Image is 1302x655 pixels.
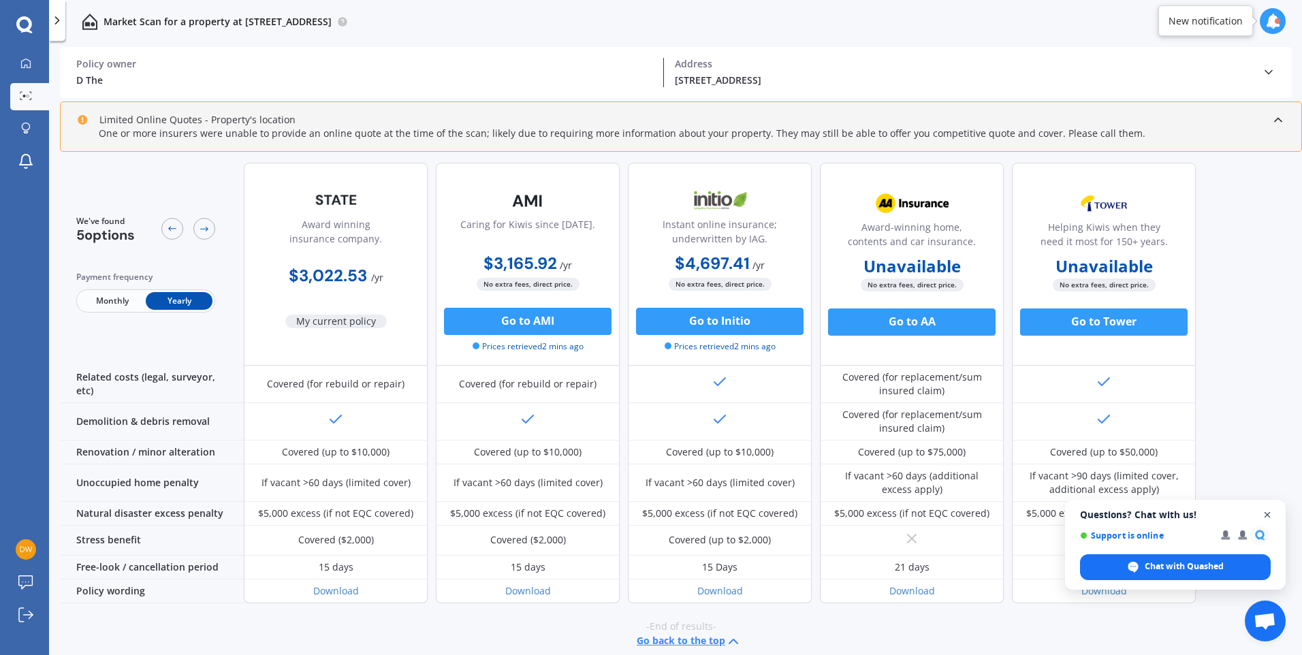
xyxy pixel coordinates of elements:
[60,464,244,502] div: Unoccupied home penalty
[76,58,652,70] div: Policy owner
[450,507,605,520] div: $5,000 excess (if not EQC covered)
[639,217,800,251] div: Instant online insurance; underwritten by IAG.
[490,533,566,547] div: Covered ($2,000)
[1022,469,1186,496] div: If vacant >90 days (limited cover, additional excess apply)
[646,620,716,633] span: -End of results-
[642,507,797,520] div: $5,000 excess (if not EQC covered)
[60,403,244,441] div: Demolition & debris removal
[1081,584,1127,597] a: Download
[76,73,652,87] div: D The
[889,584,935,597] a: Download
[505,584,551,597] a: Download
[444,308,612,335] button: Go to AMI
[60,556,244,579] div: Free-look / cancellation period
[702,560,737,574] div: 15 Days
[460,217,595,251] div: Caring for Kiwis since [DATE].
[77,127,1285,140] div: One or more insurers were unable to provide an online quote at the time of the scan; likely due t...
[1026,507,1181,520] div: $5,000 excess (if not EQC covered)
[669,533,771,547] div: Covered (up to $2,000)
[675,184,765,218] img: Initio.webp
[830,469,994,496] div: If vacant >60 days (additional excess apply)
[560,259,572,272] span: / yr
[830,408,994,435] div: Covered (for replacement/sum insured claim)
[1145,560,1224,573] span: Chat with Quashed
[752,259,765,272] span: / yr
[60,579,244,603] div: Policy wording
[867,187,957,221] img: AA.webp
[454,476,603,490] div: If vacant >60 days (limited cover)
[285,315,387,328] span: My current policy
[473,340,584,353] span: Prices retrieved 2 mins ago
[636,308,804,335] button: Go to Initio
[60,441,244,464] div: Renovation / minor alteration
[291,184,381,216] img: State-text-1.webp
[1020,308,1188,336] button: Go to Tower
[646,476,795,490] div: If vacant >60 days (limited cover)
[1080,509,1271,520] span: Questions? Chat with us!
[474,445,582,459] div: Covered (up to $10,000)
[267,377,404,391] div: Covered (for rebuild or repair)
[1050,445,1158,459] div: Covered (up to $50,000)
[1023,220,1184,254] div: Helping Kiwis when they need it most for 150+ years.
[1053,278,1156,291] span: No extra fees, direct price.
[483,184,573,218] img: AMI-text-1.webp
[895,560,930,574] div: 21 days
[1245,601,1286,641] a: Open chat
[669,278,772,291] span: No extra fees, direct price.
[831,220,992,254] div: Award-winning home, contents and car insurance.
[675,58,1251,70] div: Address
[675,73,1251,87] div: [STREET_ADDRESS]
[1055,259,1153,273] b: Unavailable
[459,377,597,391] div: Covered (for rebuild or repair)
[1169,14,1243,28] div: New notification
[319,560,353,574] div: 15 days
[828,308,996,336] button: Go to AA
[483,253,557,274] b: $3,165.92
[60,526,244,556] div: Stress benefit
[282,445,390,459] div: Covered (up to $10,000)
[1059,187,1149,221] img: Tower.webp
[834,507,989,520] div: $5,000 excess (if not EQC covered)
[60,502,244,526] div: Natural disaster excess penalty
[104,15,332,29] p: Market Scan for a property at [STREET_ADDRESS]
[76,226,135,244] span: 5 options
[858,445,966,459] div: Covered (up to $75,000)
[665,340,776,353] span: Prices retrieved 2 mins ago
[1080,530,1211,541] span: Support is online
[258,507,413,520] div: $5,000 excess (if not EQC covered)
[313,584,359,597] a: Download
[637,633,742,650] button: Go back to the top
[675,253,750,274] b: $4,697.41
[76,270,215,284] div: Payment frequency
[82,14,98,30] img: home-and-contents.b802091223b8502ef2dd.svg
[79,292,146,310] span: Monthly
[60,366,244,403] div: Related costs (legal, surveyor, etc)
[146,292,212,310] span: Yearly
[371,271,383,284] span: / yr
[863,259,961,273] b: Unavailable
[289,265,367,286] b: $3,022.53
[477,278,579,291] span: No extra fees, direct price.
[16,539,36,560] img: 66965017d4b53e191a00eaa77c46c4bc
[298,533,374,547] div: Covered ($2,000)
[255,217,416,251] div: Award winning insurance company.
[261,476,411,490] div: If vacant >60 days (limited cover)
[76,215,135,227] span: We've found
[697,584,743,597] a: Download
[830,370,994,398] div: Covered (for replacement/sum insured claim)
[77,113,296,127] div: Limited Online Quotes - Property's location
[666,445,774,459] div: Covered (up to $10,000)
[1080,554,1271,580] span: Chat with Quashed
[861,278,964,291] span: No extra fees, direct price.
[511,560,545,574] div: 15 days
